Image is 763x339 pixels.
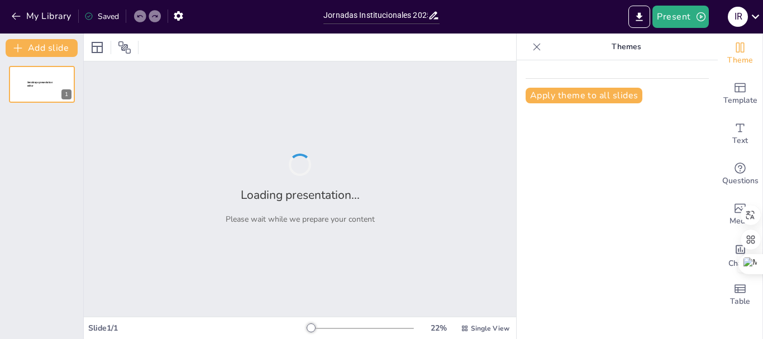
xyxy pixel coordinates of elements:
button: Export to PowerPoint [628,6,650,28]
h2: Loading presentation... [241,187,360,203]
div: 1 [9,66,75,103]
button: Add slide [6,39,78,57]
div: Change the overall theme [718,34,762,74]
span: Media [729,215,751,227]
button: I R [728,6,748,28]
div: Add ready made slides [718,74,762,114]
div: Add text boxes [718,114,762,154]
div: I R [728,7,748,27]
span: Sendsteps presentation editor [27,81,53,87]
span: Template [723,94,757,107]
button: Apply theme to all slides [526,88,642,103]
span: Theme [727,54,753,66]
div: Get real-time input from your audience [718,154,762,194]
p: Please wait while we prepare your content [226,214,375,225]
div: Layout [88,39,106,56]
div: Slide 1 / 1 [88,323,307,333]
div: Add a table [718,275,762,315]
span: Single View [471,324,509,333]
span: Text [732,135,748,147]
span: Table [730,295,750,308]
div: Add images, graphics, shapes or video [718,194,762,235]
input: Insert title [323,7,428,23]
div: Saved [84,11,119,22]
div: 1 [61,89,71,99]
span: Position [118,41,131,54]
span: Questions [722,175,759,187]
button: Present [652,6,708,28]
div: 22 % [425,323,452,333]
button: My Library [8,7,76,25]
p: Themes [546,34,707,60]
div: Add charts and graphs [718,235,762,275]
span: Charts [728,257,752,270]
